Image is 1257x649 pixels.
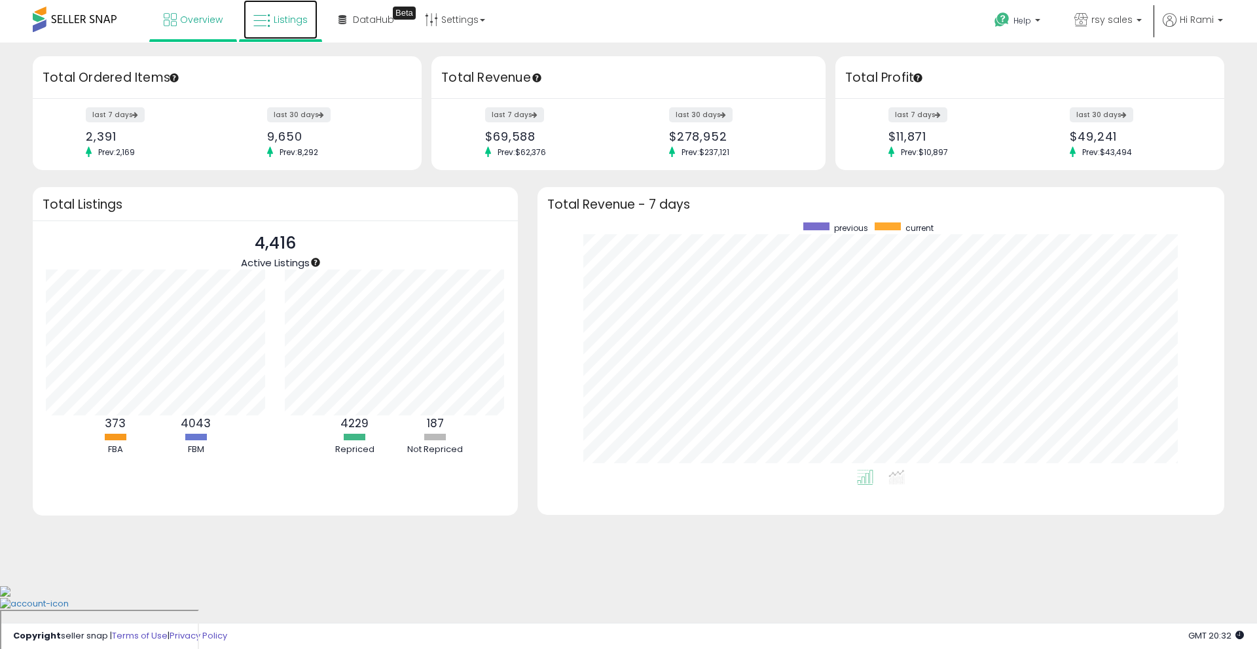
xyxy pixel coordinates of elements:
[1013,15,1031,26] span: Help
[92,147,141,158] span: Prev: 2,169
[393,7,416,20] div: Tooltip anchor
[316,444,394,456] div: Repriced
[267,107,331,122] label: last 30 days
[669,130,803,143] div: $278,952
[168,72,180,84] div: Tooltip anchor
[156,444,235,456] div: FBM
[274,13,308,26] span: Listings
[888,130,1020,143] div: $11,871
[241,231,310,256] p: 4,416
[1180,13,1214,26] span: Hi Rami
[340,415,369,431] b: 4229
[105,415,126,431] b: 373
[86,130,217,143] div: 2,391
[485,130,619,143] div: $69,588
[273,147,325,158] span: Prev: 8,292
[396,444,475,456] div: Not Repriced
[353,13,394,26] span: DataHub
[427,415,444,431] b: 187
[669,107,733,122] label: last 30 days
[912,72,924,84] div: Tooltip anchor
[547,200,1214,209] h3: Total Revenue - 7 days
[43,200,508,209] h3: Total Listings
[845,69,1214,87] h3: Total Profit
[181,415,211,431] b: 4043
[180,13,223,26] span: Overview
[1163,13,1223,43] a: Hi Rami
[905,222,934,234] span: current
[1091,13,1133,26] span: rsy sales
[984,2,1053,43] a: Help
[1070,107,1133,122] label: last 30 days
[1076,147,1139,158] span: Prev: $43,494
[994,12,1010,28] i: Get Help
[267,130,399,143] div: 9,650
[86,107,145,122] label: last 7 days
[485,107,544,122] label: last 7 days
[76,444,155,456] div: FBA
[531,72,543,84] div: Tooltip anchor
[43,69,412,87] h3: Total Ordered Items
[241,256,310,270] span: Active Listings
[894,147,955,158] span: Prev: $10,897
[1070,130,1201,143] div: $49,241
[310,256,321,268] div: Tooltip anchor
[441,69,816,87] h3: Total Revenue
[491,147,553,158] span: Prev: $62,376
[834,222,868,234] span: previous
[675,147,736,158] span: Prev: $237,121
[888,107,947,122] label: last 7 days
